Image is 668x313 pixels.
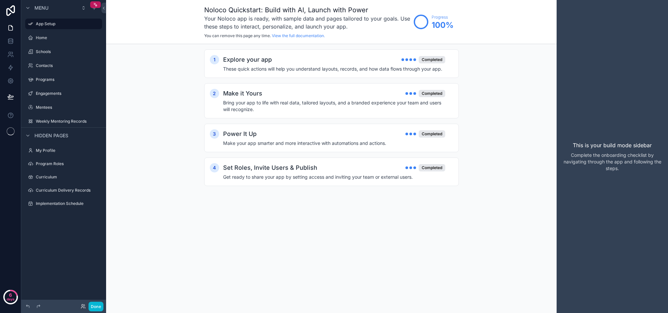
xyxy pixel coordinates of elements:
label: Schools [36,49,101,54]
span: You can remove this page any time. [204,33,271,38]
label: Programs [36,77,101,82]
a: Engagements [25,88,102,99]
label: Program Roles [36,161,101,166]
button: Done [89,302,103,311]
a: Weekly Mentoring Records [25,116,102,127]
label: Curriculum [36,174,101,180]
label: Implementation Schedule [36,201,101,206]
h3: Your Noloco app is ready, with sample data and pages tailored to your goals. Use these steps to i... [204,15,410,31]
label: App Setup [36,21,98,27]
p: days [7,294,15,304]
span: Menu [34,5,48,11]
label: Curriculum Delivery Records [36,188,101,193]
p: 6 [9,292,12,298]
a: Mentees [25,102,102,113]
span: 100 % [432,20,454,31]
label: Weekly Mentoring Records [36,119,101,124]
label: Mentees [36,105,101,110]
a: Program Roles [25,158,102,169]
a: View the full documentation. [272,33,325,38]
a: Curriculum Delivery Records [25,185,102,196]
p: This is your build mode sidebar [573,141,652,149]
label: Contacts [36,63,101,68]
a: Curriculum [25,172,102,182]
a: Home [25,32,102,43]
label: Home [36,35,101,40]
h1: Noloco Quickstart: Build with AI, Launch with Power [204,5,410,15]
label: Engagements [36,91,101,96]
span: Hidden pages [34,132,68,139]
p: Complete the onboarding checklist by navigating through the app and following the steps. [562,152,663,172]
a: My Profile [25,145,102,156]
a: Schools [25,46,102,57]
a: Implementation Schedule [25,198,102,209]
label: My Profile [36,148,101,153]
a: Contacts [25,60,102,71]
a: App Setup [25,19,102,29]
a: Programs [25,74,102,85]
span: Progress [432,15,454,20]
